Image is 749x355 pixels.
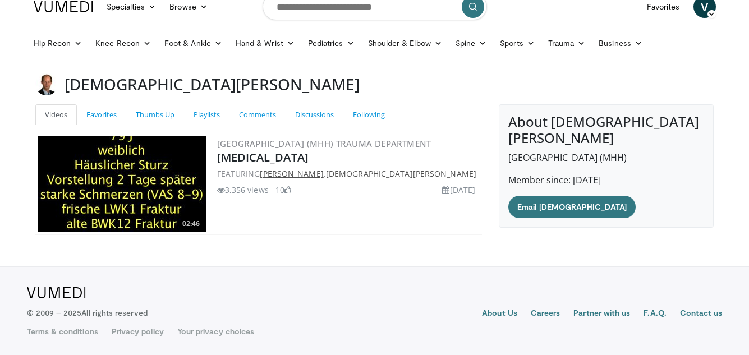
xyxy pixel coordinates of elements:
[126,104,184,125] a: Thumbs Up
[179,219,203,229] span: 02:46
[508,173,704,187] p: Member since: [DATE]
[27,32,89,54] a: Hip Recon
[217,138,431,149] a: [GEOGRAPHIC_DATA] (MHH) Trauma Department
[482,307,517,321] a: About Us
[38,136,206,232] a: 02:46
[531,307,560,321] a: Careers
[680,307,723,321] a: Contact us
[217,150,309,165] a: [MEDICAL_DATA]
[361,32,449,54] a: Shoulder & Elbow
[38,136,206,232] img: Ut_HKthATH4eww8X4xMDoxOjBrO-I4W8.300x170_q85_crop-smart_upscale.jpg
[275,184,291,196] li: 10
[27,307,148,319] p: © 2009 – 2025
[508,114,704,146] h4: About [DEMOGRAPHIC_DATA][PERSON_NAME]
[449,32,493,54] a: Spine
[217,184,269,196] li: 3,356 views
[177,326,254,337] a: Your privacy choices
[112,326,164,337] a: Privacy policy
[184,104,229,125] a: Playlists
[65,73,360,95] h3: [DEMOGRAPHIC_DATA][PERSON_NAME]
[442,184,475,196] li: [DATE]
[229,32,301,54] a: Hand & Wrist
[541,32,592,54] a: Trauma
[34,1,93,12] img: VuMedi Logo
[35,73,58,95] img: Avatar
[217,168,480,179] div: FEATURING ,
[89,32,158,54] a: Knee Recon
[301,32,361,54] a: Pediatrics
[592,32,649,54] a: Business
[158,32,229,54] a: Foot & Ankle
[27,287,86,298] img: VuMedi Logo
[508,196,636,218] a: Email [DEMOGRAPHIC_DATA]
[573,307,630,321] a: Partner with us
[508,151,704,164] p: [GEOGRAPHIC_DATA] (MHH)
[343,104,394,125] a: Following
[229,104,286,125] a: Comments
[35,104,77,125] a: Videos
[644,307,666,321] a: F.A.Q.
[27,326,98,337] a: Terms & conditions
[286,104,343,125] a: Discussions
[326,168,476,179] a: [DEMOGRAPHIC_DATA][PERSON_NAME]
[260,168,323,179] a: [PERSON_NAME]
[81,308,147,317] span: All rights reserved
[493,32,541,54] a: Sports
[77,104,126,125] a: Favorites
